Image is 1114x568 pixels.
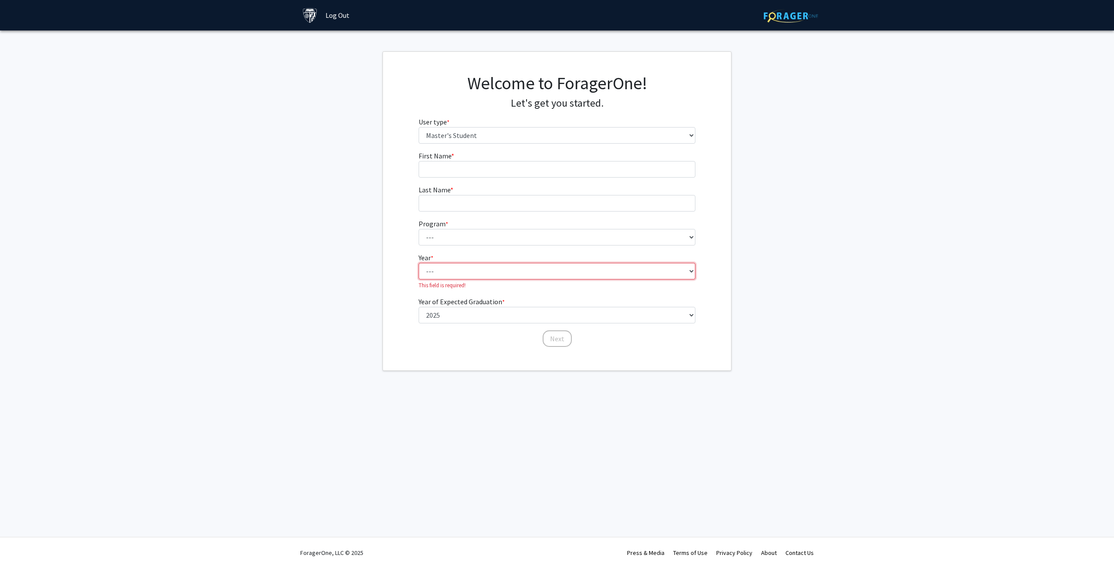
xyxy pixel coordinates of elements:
a: Press & Media [627,549,664,557]
h4: Let's get you started. [419,97,696,110]
span: Last Name [419,185,450,194]
p: This field is required! [419,281,696,289]
img: ForagerOne Logo [764,9,818,23]
span: First Name [419,151,451,160]
label: Year of Expected Graduation [419,296,505,307]
a: Terms of Use [673,549,708,557]
h1: Welcome to ForagerOne! [419,73,696,94]
img: Johns Hopkins University Logo [302,8,318,23]
button: Next [543,330,572,347]
label: Year [419,252,433,263]
a: Contact Us [785,549,814,557]
label: Program [419,218,448,229]
label: User type [419,117,450,127]
div: ForagerOne, LLC © 2025 [300,538,363,568]
iframe: Chat [7,529,37,561]
a: Privacy Policy [716,549,752,557]
a: About [761,549,777,557]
